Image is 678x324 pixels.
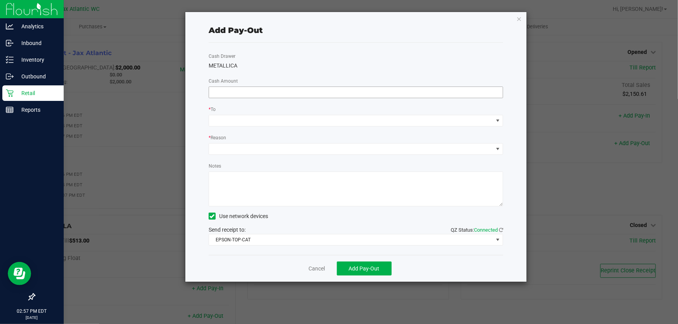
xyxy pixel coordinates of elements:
span: QZ Status: [451,227,503,233]
span: EPSON-TOP-CAT [209,234,493,245]
label: Use network devices [209,212,268,220]
div: METALLICA [209,62,503,70]
inline-svg: Outbound [6,73,14,80]
p: Outbound [14,72,60,81]
inline-svg: Inventory [6,56,14,64]
inline-svg: Analytics [6,23,14,30]
p: Reports [14,105,60,114]
label: Reason [209,134,226,141]
label: Cash Drawer [209,53,235,60]
span: Add Pay-Out [349,265,380,272]
inline-svg: Inbound [6,39,14,47]
label: Notes [209,163,221,170]
p: Inventory [14,55,60,64]
span: Cash Amount [209,78,238,84]
button: Add Pay-Out [337,262,392,275]
label: To [209,106,216,113]
p: Analytics [14,22,60,31]
p: Retail [14,88,60,98]
div: Add Pay-Out [209,24,263,36]
inline-svg: Reports [6,106,14,114]
p: Inbound [14,38,60,48]
inline-svg: Retail [6,89,14,97]
p: 02:57 PM EDT [3,308,60,315]
iframe: Resource center [8,262,31,285]
span: Connected [474,227,498,233]
p: [DATE] [3,315,60,321]
a: Cancel [309,265,325,273]
span: Send receipt to: [209,227,246,233]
